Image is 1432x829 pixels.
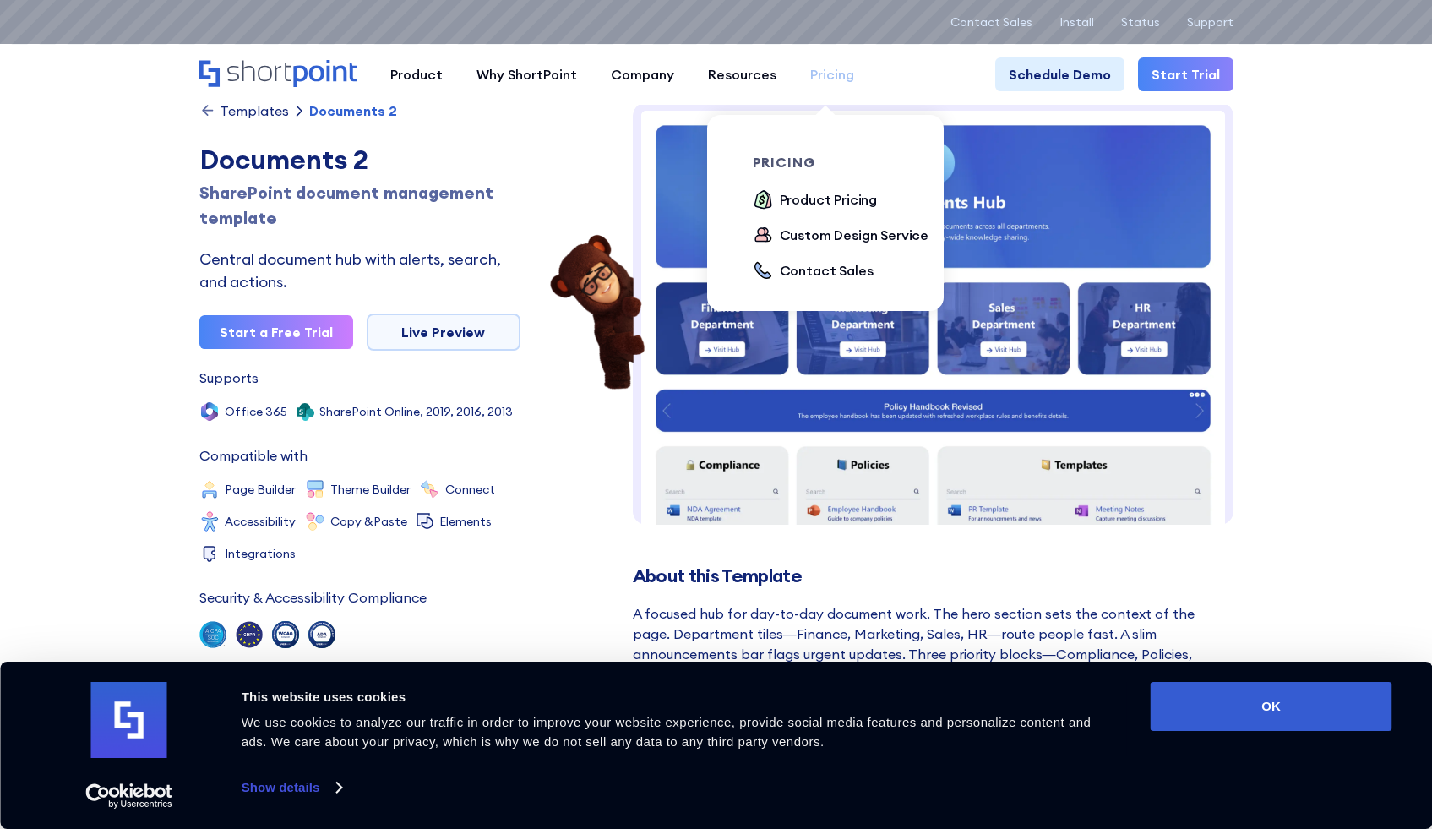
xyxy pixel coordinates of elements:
div: Connect [445,483,495,495]
div: Documents 2 [309,104,397,117]
div: Page Builder [225,483,296,495]
div: Product Pricing [780,189,878,210]
div: This website uses cookies [242,687,1113,707]
div: Supports [199,371,259,385]
span: We use cookies to analyze our traffic in order to improve your website experience, provide social... [242,715,1092,749]
div: Pricing [810,64,854,85]
a: Templates [199,102,289,119]
img: soc 2 [199,621,226,648]
button: OK [1151,682,1392,731]
a: Why ShortPoint [460,57,594,91]
div: Accessibility [225,515,296,527]
div: Security & Accessibility Compliance [199,591,427,604]
a: Product Pricing [753,189,878,211]
a: Product [373,57,460,91]
div: Product [390,64,443,85]
div: Resources [708,64,776,85]
div: Elements [439,515,492,527]
div: pricing [753,155,942,169]
div: SharePoint Online, 2019, 2016, 2013 [319,406,513,417]
h2: About this Template [633,565,1233,586]
a: Contact Sales [950,15,1032,29]
a: Status [1121,15,1160,29]
a: Schedule Demo [995,57,1124,91]
div: A focused hub for day-to-day document work. The hero section sets the context of the page. Depart... [633,603,1233,745]
div: Documents 2 [199,139,520,180]
a: Pricing [793,57,871,91]
a: Contact Sales [753,260,874,282]
h1: SharePoint document management template [199,180,520,231]
a: Install [1059,15,1094,29]
div: Compatible with [199,449,308,462]
a: Start a Free Trial [199,315,353,349]
a: Support [1187,15,1233,29]
div: Templates [220,104,289,117]
div: Copy &Paste [330,515,407,527]
div: Company [611,64,674,85]
a: Live Preview [367,314,520,351]
div: Theme Builder [330,483,411,495]
a: Usercentrics Cookiebot - opens in a new window [55,783,203,809]
div: Why ShortPoint [476,64,577,85]
div: Custom Design Service [780,225,929,245]
div: Contact Sales [780,260,874,281]
a: Company [594,57,691,91]
div: Integrations [225,548,296,559]
div: Central document hub with alerts, search, and actions. [199,248,520,293]
a: Resources [691,57,793,91]
a: Show details [242,775,341,800]
a: Custom Design Service [753,225,929,247]
img: logo [91,682,167,758]
a: Start Trial [1138,57,1233,91]
a: Home [199,60,357,89]
div: Office 365 [225,406,287,417]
